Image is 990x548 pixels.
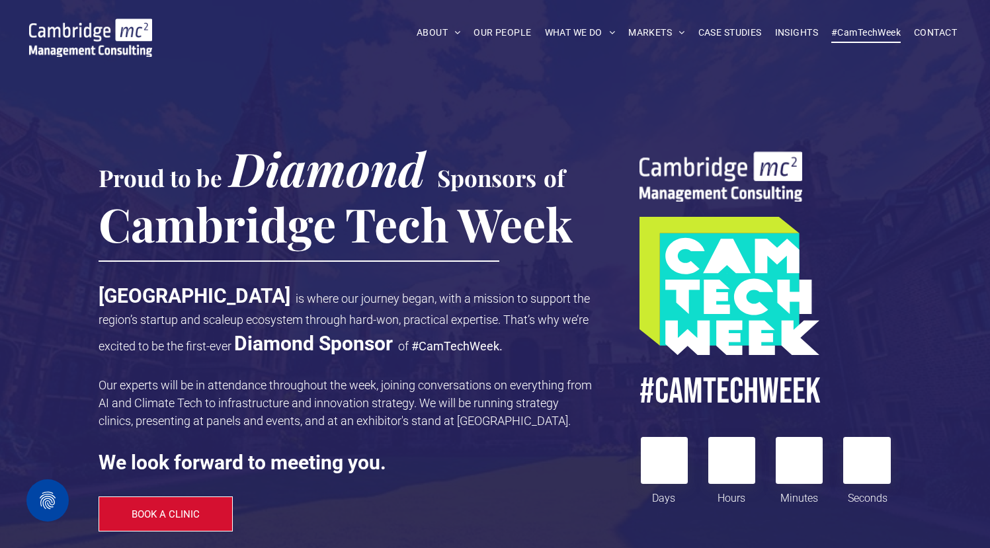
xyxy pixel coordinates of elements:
[639,151,802,202] img: sustainability
[825,22,907,43] a: #CamTechWeek
[99,496,233,531] a: BOOK A CLINIC
[410,22,468,43] a: ABOUT
[708,484,755,506] div: Hours
[907,22,964,43] a: CONTACT
[398,339,409,353] span: of
[692,22,768,43] a: CASE STUDIES
[29,20,152,34] a: Your Business Transformed | Cambridge Management Consulting
[99,162,222,193] span: Proud to be
[639,217,819,355] img: digital transformation
[768,22,825,43] a: INSIGHTS
[132,508,200,520] span: BOOK A CLINIC
[437,162,536,193] span: Sponsors
[641,484,687,506] div: Days
[99,378,592,428] span: Our experts will be in attendance throughout the week, joining conversations on everything from A...
[776,484,823,506] div: Minutes
[639,370,821,414] span: #CamTECHWEEK
[99,284,290,307] strong: [GEOGRAPHIC_DATA]
[29,19,152,57] img: Cambridge MC Logo, digital transformation
[99,192,573,254] span: Cambridge Tech Week
[411,339,503,353] span: #CamTechWeek.
[99,451,386,474] strong: We look forward to meeting you.
[234,332,393,355] strong: Diamond Sponsor
[538,22,622,43] a: WHAT WE DO
[99,292,590,353] span: is where our journey began, with a mission to support the region’s startup and scaleup ecosystem ...
[229,137,425,199] span: Diamond
[467,22,538,43] a: OUR PEOPLE
[845,484,891,506] div: Seconds
[544,162,565,193] span: of
[622,22,691,43] a: MARKETS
